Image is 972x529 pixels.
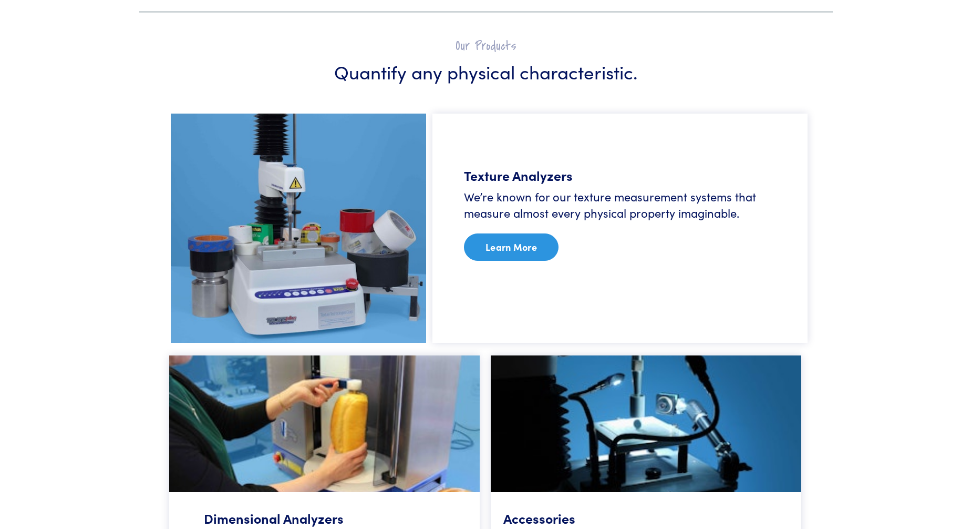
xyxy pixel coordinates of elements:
[464,166,776,185] h5: Texture Analyzers
[171,58,801,84] h3: Quantify any physical characteristic.
[171,38,801,54] h2: Our Products
[204,509,446,527] h5: Dimensional Analyzers
[464,189,776,221] h6: We’re known for our texture measurement systems that measure almost every physical property imagi...
[464,233,559,261] a: Learn More
[169,355,480,492] img: volscan-demo-2.jpg
[491,355,801,492] img: video-capture-system-lighting-tablet-2.jpg
[171,114,426,343] img: adhesive-tapes-assorted.jpg
[503,509,789,527] h5: Accessories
